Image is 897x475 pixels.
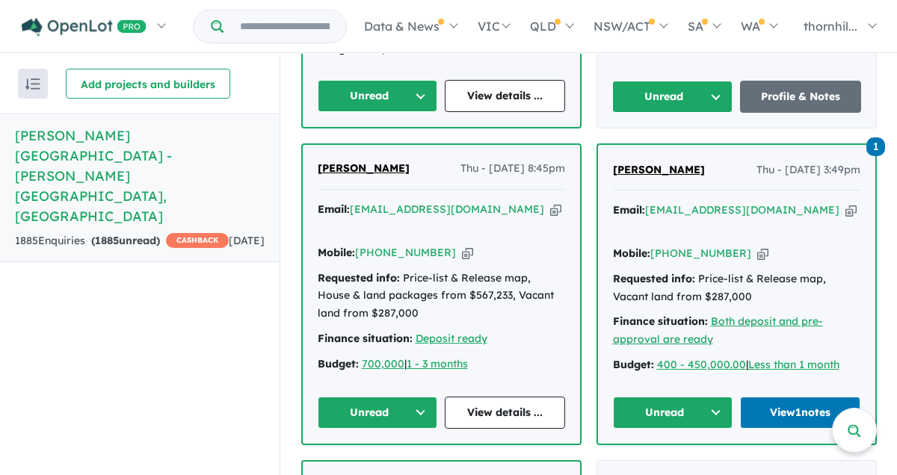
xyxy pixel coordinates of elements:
a: View details ... [445,397,565,429]
div: | [613,356,860,374]
a: View1notes [740,397,860,429]
button: Add projects and builders [66,69,230,99]
a: [PHONE_NUMBER] [355,246,456,259]
a: Profile & Notes [740,81,861,113]
h5: [PERSON_NAME][GEOGRAPHIC_DATA] - [PERSON_NAME][GEOGRAPHIC_DATA] , [GEOGRAPHIC_DATA] [15,125,265,226]
span: 1885 [95,234,119,247]
a: [PERSON_NAME] [318,160,410,178]
span: thornhil... [804,19,857,34]
a: 1 - 3 months [407,357,468,370]
a: Less than 1 month [748,358,839,371]
button: Copy [550,202,561,217]
strong: Requested info: [613,272,695,285]
strong: Requested info: [318,271,400,285]
a: 700,000 [362,357,404,370]
img: Openlot PRO Logo White [22,18,147,37]
button: Unread [318,397,438,429]
button: Copy [845,202,857,218]
span: Thu - [DATE] 3:49pm [756,161,860,179]
strong: Mobile: [318,246,355,259]
a: 6 - 12 months [384,42,452,55]
a: [PHONE_NUMBER] [650,246,751,260]
div: | [318,356,565,373]
strong: Email: [318,202,350,216]
button: Unread [612,81,733,113]
strong: Email: [613,203,645,217]
img: sort.svg [25,78,40,90]
span: [DATE] [229,234,265,247]
span: Thu - [DATE] 8:45pm [460,160,565,178]
strong: ( unread) [91,234,160,247]
div: Price-list & Release map, House & land packages from $567,233, Vacant land from $287,000 [318,270,565,323]
strong: Budget: [318,42,359,55]
strong: Finance situation: [318,332,413,345]
button: Unread [318,80,438,112]
a: Deposit ready [416,332,487,345]
div: 1885 Enquir ies [15,232,229,250]
strong: Budget: [613,358,654,371]
button: Copy [757,246,768,261]
span: CASHBACK [166,233,229,248]
a: [PERSON_NAME] [613,161,705,179]
a: View details ... [445,80,565,112]
div: Price-list & Release map, Vacant land from $287,000 [613,270,860,306]
a: 400 - 450,000.00 [657,358,746,371]
button: Copy [462,245,473,261]
strong: Mobile: [613,246,650,260]
span: 1 [866,137,885,156]
a: 5.30 [362,42,382,55]
span: [PERSON_NAME] [613,163,705,176]
a: [EMAIL_ADDRESS][DOMAIN_NAME] [645,203,839,217]
strong: Finance situation: [613,314,708,328]
strong: Budget: [318,357,359,370]
input: Try estate name, suburb, builder or developer [226,10,343,43]
a: Both deposit and pre-approval are ready [613,314,823,346]
a: 1 [866,135,885,155]
span: [PERSON_NAME] [318,161,410,175]
a: [EMAIL_ADDRESS][DOMAIN_NAME] [350,202,544,216]
button: Unread [613,397,733,429]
